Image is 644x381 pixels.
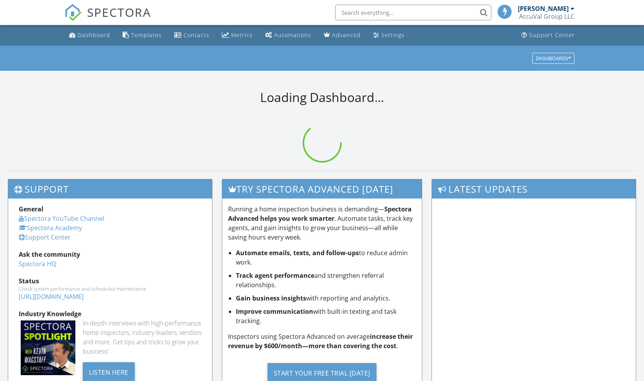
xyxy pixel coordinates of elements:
h3: Try spectora advanced [DATE] [222,179,421,199]
a: Dashboard [66,28,113,43]
a: Contacts [171,28,212,43]
a: [URL][DOMAIN_NAME] [19,292,84,301]
input: Search everything... [335,5,491,20]
strong: Automate emails, texts, and follow-ups [236,249,359,257]
div: Advanced [332,31,361,39]
img: The Best Home Inspection Software - Spectora [64,4,82,21]
a: SPECTORA [64,11,151,27]
div: Contacts [184,31,209,39]
strong: Improve communication [236,307,313,316]
img: Spectoraspolightmain [21,320,75,375]
a: Spectora YouTube Channel [19,214,104,223]
div: In-depth interviews with high-performance home inspectors, industry leaders, vendors and more. Ge... [83,318,202,356]
div: Templates [131,31,162,39]
div: Check system performance and scheduled maintenance. [19,286,202,292]
li: with built-in texting and task tracking. [236,307,416,326]
p: Running a home inspection business is demanding— . Automate tasks, track key agents, and gain ins... [228,204,416,242]
h3: Latest Updates [432,179,636,199]
p: Inspectors using Spectora Advanced on average . [228,332,416,351]
strong: General [19,205,43,213]
strong: increase their revenue by $600/month—more than covering the cost [228,332,413,350]
div: [PERSON_NAME] [518,5,569,13]
div: Industry Knowledge [19,309,202,318]
a: Settings [370,28,408,43]
span: SPECTORA [87,4,151,20]
div: Dashboards [536,55,571,61]
div: Ask the community [19,250,202,259]
li: with reporting and analytics. [236,293,416,303]
a: Support Center [518,28,578,43]
a: Metrics [219,28,256,43]
div: AccuVal Group LLC [519,13,574,20]
div: Automations [274,31,311,39]
div: Support Center [529,31,575,39]
strong: Spectora Advanced helps you work smarter [228,205,412,223]
a: Advanced [321,28,364,43]
div: Settings [381,31,405,39]
div: Status [19,276,202,286]
a: Support Center [19,233,71,241]
strong: Gain business insights [236,294,306,302]
a: Spectora Academy [19,224,82,232]
a: Spectora HQ [19,259,56,268]
li: to reduce admin work. [236,248,416,267]
h3: Support [8,179,212,199]
button: Dashboards [532,53,574,64]
div: Metrics [231,31,253,39]
a: Listen Here [83,368,135,376]
div: Dashboard [78,31,110,39]
strong: Track agent performance [236,271,314,280]
a: Automations (Basic) [262,28,314,43]
a: Templates [120,28,165,43]
li: and strengthen referral relationships. [236,271,416,290]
